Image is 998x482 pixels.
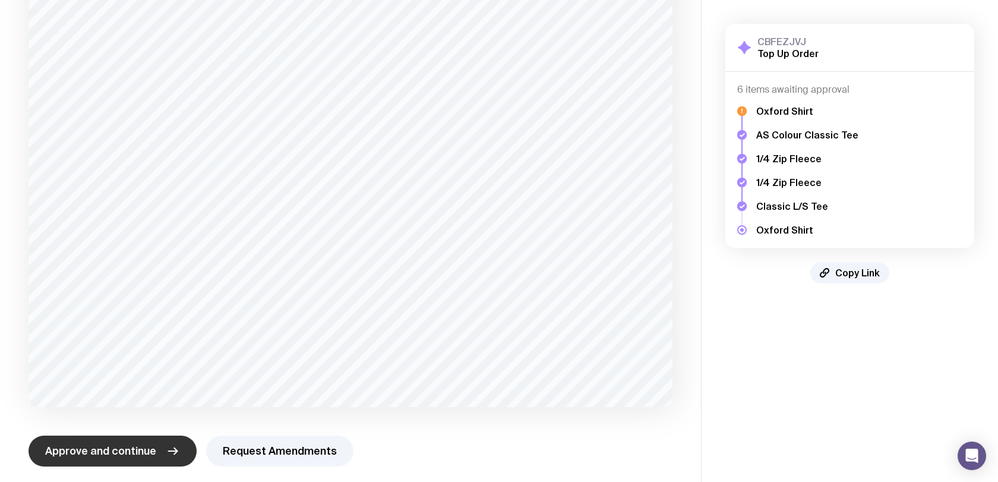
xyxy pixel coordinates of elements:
[756,153,858,165] h5: 1/4 Zip Fleece
[757,36,819,48] h3: CBFEZJVJ
[737,84,962,96] h4: 6 items awaiting approval
[756,200,858,212] h5: Classic L/S Tee
[29,436,197,467] button: Approve and continue
[810,262,889,283] button: Copy Link
[835,267,880,279] span: Copy Link
[756,224,858,236] h5: Oxford Shirt
[756,129,858,141] h5: AS Colour Classic Tee
[958,442,986,470] div: Open Intercom Messenger
[756,105,858,117] h5: Oxford Shirt
[45,444,156,458] span: Approve and continue
[757,48,819,59] h2: Top Up Order
[756,177,858,188] h5: 1/4 Zip Fleece
[206,436,353,467] button: Request Amendments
